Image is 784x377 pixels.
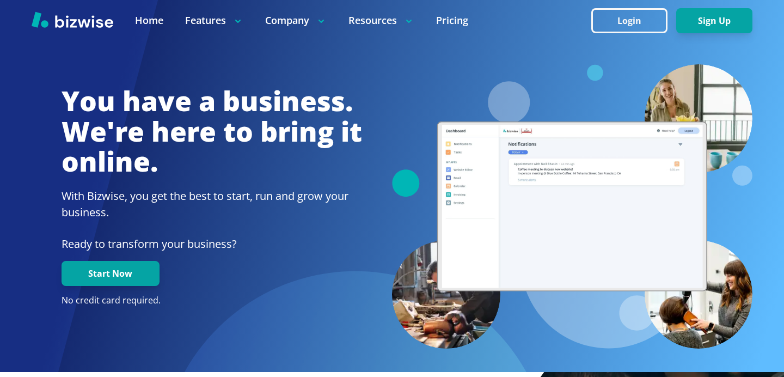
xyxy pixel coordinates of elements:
a: Start Now [62,269,160,279]
img: Bizwise Logo [32,11,113,28]
p: No credit card required. [62,295,362,307]
a: Home [135,14,163,27]
h1: You have a business. We're here to bring it online. [62,86,362,177]
button: Login [591,8,667,33]
button: Start Now [62,261,160,286]
a: Sign Up [676,16,752,26]
p: Company [265,14,327,27]
a: Pricing [436,14,468,27]
a: Login [591,16,676,26]
p: Ready to transform your business? [62,236,362,252]
h2: With Bizwise, you get the best to start, run and grow your business. [62,188,362,221]
p: Features [185,14,243,27]
p: Resources [348,14,414,27]
button: Sign Up [676,8,752,33]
